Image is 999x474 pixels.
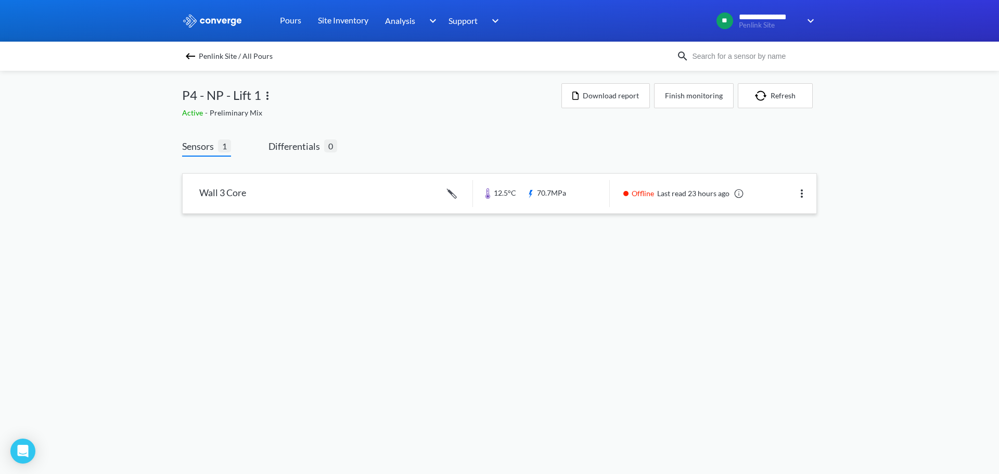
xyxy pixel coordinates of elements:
span: 1 [218,139,231,152]
input: Search for a sensor by name [689,50,815,62]
span: P4 - NP - Lift 1 [182,85,261,105]
span: Penlink Site [739,21,800,29]
span: - [205,108,210,117]
img: downArrow.svg [422,15,439,27]
img: more.svg [796,187,808,200]
button: Download report [561,83,650,108]
div: Preliminary Mix [182,107,561,119]
span: Penlink Site / All Pours [199,49,273,63]
img: icon-file.svg [572,92,579,100]
img: downArrow.svg [485,15,502,27]
button: Finish monitoring [654,83,734,108]
span: Active [182,108,205,117]
button: Refresh [738,83,813,108]
div: Open Intercom Messenger [10,439,35,464]
img: icon-refresh.svg [755,91,771,101]
span: Analysis [385,14,415,27]
img: more.svg [261,89,274,102]
span: 0 [324,139,337,152]
img: backspace.svg [184,50,197,62]
img: logo_ewhite.svg [182,14,242,28]
img: downArrow.svg [800,15,817,27]
span: Support [449,14,478,27]
img: icon-search.svg [676,50,689,62]
span: Sensors [182,139,218,153]
span: Differentials [268,139,324,153]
